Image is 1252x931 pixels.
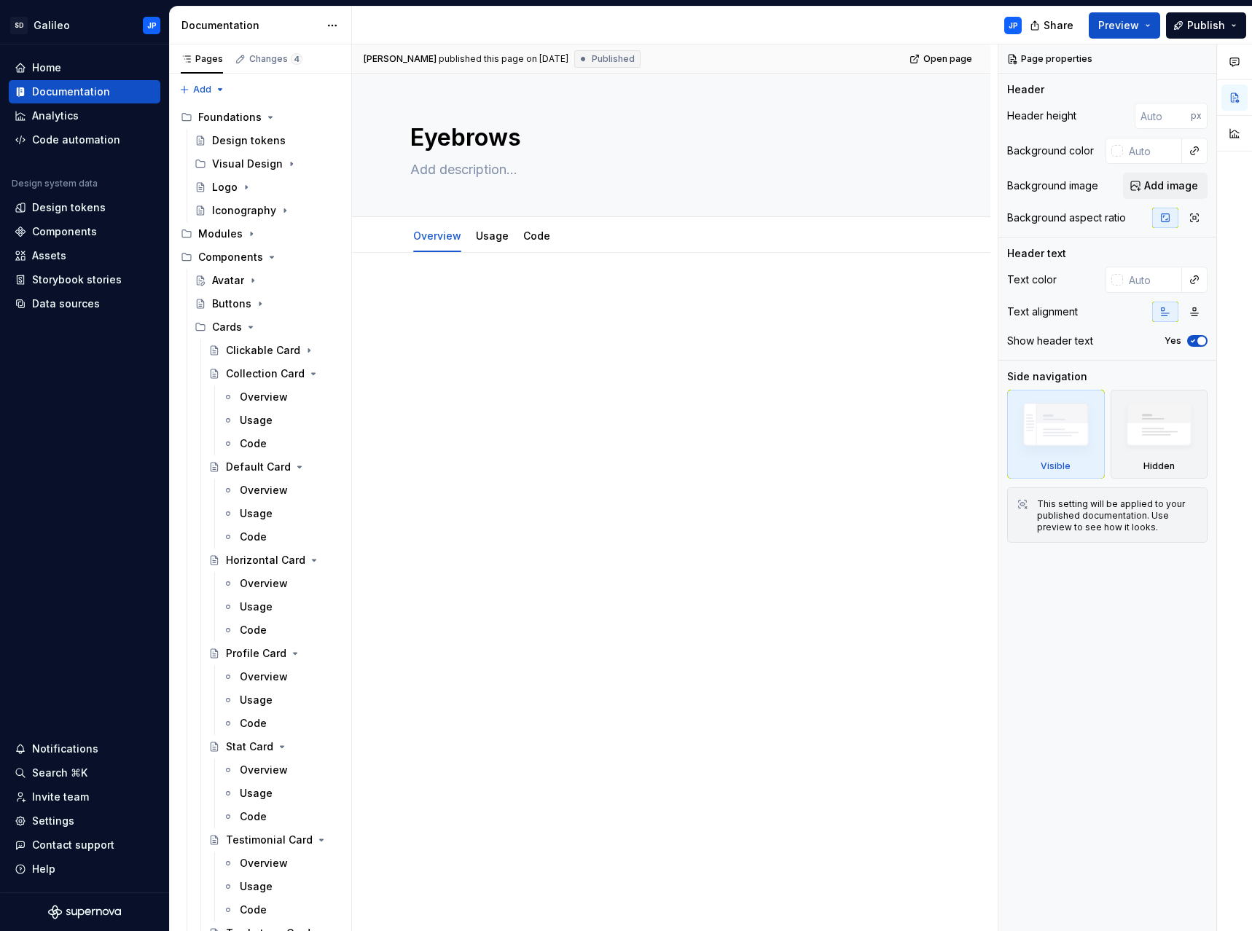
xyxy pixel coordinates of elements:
div: Data sources [32,296,100,311]
a: Code [216,898,345,922]
button: Publish [1166,12,1246,39]
button: Share [1022,12,1083,39]
a: Overview [216,479,345,502]
a: Usage [216,688,345,712]
a: Data sources [9,292,160,315]
button: Add [175,79,230,100]
p: px [1191,110,1202,122]
a: Usage [216,875,345,898]
a: Analytics [9,104,160,127]
a: Logo [189,176,345,199]
div: Code [517,220,556,251]
a: Usage [476,229,509,242]
div: Horizontal Card [226,553,305,567]
a: Supernova Logo [48,905,121,919]
span: Publish [1187,18,1225,33]
div: Storybook stories [32,272,122,287]
div: Header text [1007,246,1066,261]
div: Settings [32,814,74,828]
div: Header height [1007,109,1076,123]
a: Clickable Card [203,339,345,362]
div: published this page on [DATE] [439,53,568,65]
div: Code [240,716,267,731]
a: Testimonial Card [203,828,345,852]
div: Visible [1041,460,1071,472]
a: Home [9,56,160,79]
span: Add image [1144,178,1198,193]
div: Changes [249,53,302,65]
a: Design tokens [189,129,345,152]
span: Share [1044,18,1073,33]
a: Overview [216,385,345,409]
a: Iconography [189,199,345,222]
a: Overview [216,852,345,875]
div: Usage [240,600,273,614]
a: Buttons [189,292,345,315]
div: Overview [240,856,288,871]
div: Home [32,60,61,75]
label: Yes [1165,335,1181,347]
div: Code [240,436,267,451]
button: SDGalileoJP [3,9,166,41]
a: Open page [905,49,979,69]
input: Auto [1135,103,1191,129]
div: Pages [181,53,223,65]
div: Overview [240,483,288,498]
div: Visual Design [189,152,345,176]
div: Hidden [1111,390,1208,479]
div: Background color [1007,144,1094,158]
a: Code [216,712,345,735]
span: [PERSON_NAME] [364,53,437,65]
a: Usage [216,782,345,805]
div: Side navigation [1007,369,1087,384]
a: Assets [9,244,160,267]
div: Contact support [32,838,114,852]
button: Notifications [9,737,160,761]
div: Galileo [34,18,70,33]
div: Overview [240,390,288,404]
div: Code [240,623,267,637]
a: Default Card [203,455,345,479]
div: Clickable Card [226,343,300,358]
span: 4 [291,53,302,65]
div: Show header text [1007,334,1093,348]
span: Published [592,53,635,65]
div: Header [1007,82,1044,97]
a: Storybook stories [9,268,160,291]
div: Usage [240,413,273,428]
a: Code [216,525,345,549]
div: Visible [1007,390,1105,479]
div: Visual Design [212,157,283,171]
span: Add [193,84,211,95]
div: Modules [198,227,243,241]
a: Documentation [9,80,160,103]
div: Assets [32,248,66,263]
div: Code [240,530,267,544]
div: Avatar [212,273,244,288]
button: Contact support [9,833,160,857]
input: Auto [1123,138,1182,164]
div: Usage [470,220,515,251]
div: Cards [189,315,345,339]
div: Usage [240,693,273,707]
a: Horizontal Card [203,549,345,572]
a: Code [216,432,345,455]
div: Cards [212,320,242,334]
div: Overview [240,763,288,777]
div: Design tokens [212,133,286,148]
div: Documentation [181,18,319,33]
div: Notifications [32,742,98,756]
a: Usage [216,409,345,432]
div: Iconography [212,203,276,218]
a: Profile Card [203,642,345,665]
div: Components [32,224,97,239]
div: Design system data [12,178,98,189]
div: Components [198,250,263,264]
div: Foundations [198,110,262,125]
div: Search ⌘K [32,766,87,780]
div: Hidden [1143,460,1175,472]
div: Background image [1007,178,1098,193]
div: Invite team [32,790,89,804]
div: Code [240,809,267,824]
div: Foundations [175,106,345,129]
